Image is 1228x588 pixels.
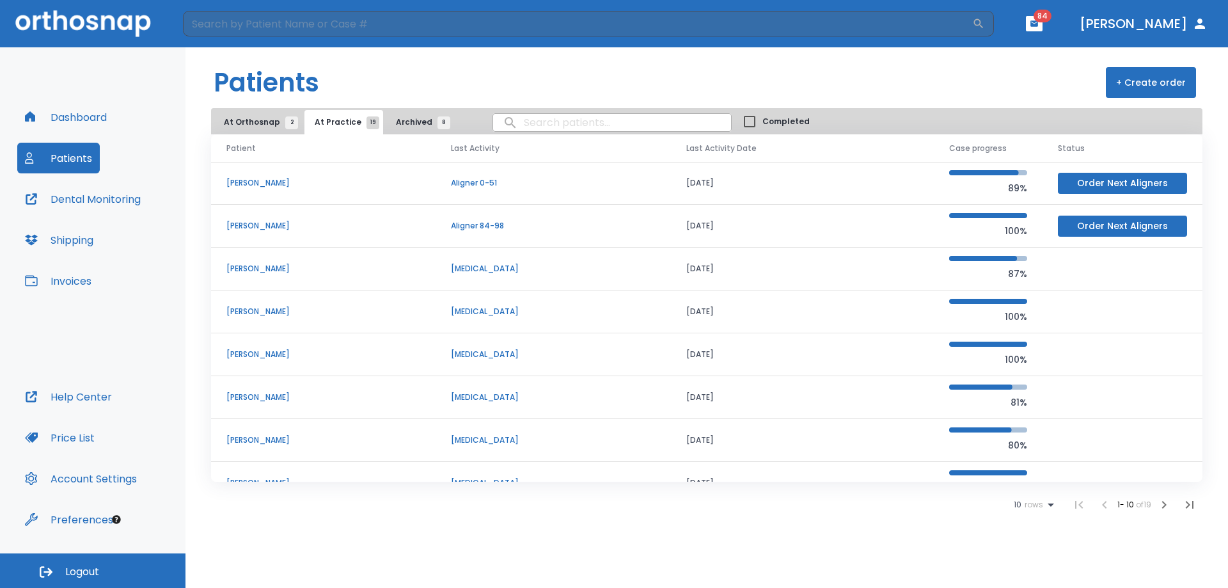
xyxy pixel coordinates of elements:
[1058,216,1187,237] button: Order Next Aligners
[949,352,1027,367] p: 100%
[949,481,1027,496] p: 100%
[1058,173,1187,194] button: Order Next Aligners
[451,263,656,274] p: [MEDICAL_DATA]
[226,220,420,232] p: [PERSON_NAME]
[226,143,256,154] span: Patient
[15,10,151,36] img: Orthosnap
[437,116,450,129] span: 8
[226,306,420,317] p: [PERSON_NAME]
[366,116,379,129] span: 19
[214,110,457,134] div: tabs
[671,290,934,333] td: [DATE]
[17,422,102,453] button: Price List
[1058,143,1085,154] span: Status
[762,116,810,127] span: Completed
[214,63,319,102] h1: Patients
[671,333,934,376] td: [DATE]
[671,205,934,248] td: [DATE]
[493,110,731,135] input: search
[671,419,934,462] td: [DATE]
[451,306,656,317] p: [MEDICAL_DATA]
[671,162,934,205] td: [DATE]
[183,11,972,36] input: Search by Patient Name or Case #
[224,116,292,128] span: At Orthosnap
[451,392,656,403] p: [MEDICAL_DATA]
[686,143,757,154] span: Last Activity Date
[451,220,656,232] p: Aligner 84-98
[17,266,99,296] button: Invoices
[949,143,1007,154] span: Case progress
[451,143,500,154] span: Last Activity
[226,263,420,274] p: [PERSON_NAME]
[226,477,420,489] p: [PERSON_NAME]
[226,349,420,360] p: [PERSON_NAME]
[1021,500,1043,509] span: rows
[949,266,1027,282] p: 87%
[285,116,298,129] span: 2
[671,248,934,290] td: [DATE]
[1136,499,1151,510] span: of 19
[226,177,420,189] p: [PERSON_NAME]
[1117,499,1136,510] span: 1 - 10
[17,504,121,535] button: Preferences
[17,143,100,173] button: Patients
[65,565,99,579] span: Logout
[17,225,101,255] button: Shipping
[1014,500,1021,509] span: 10
[17,102,114,132] button: Dashboard
[451,434,656,446] p: [MEDICAL_DATA]
[949,438,1027,453] p: 80%
[396,116,444,128] span: Archived
[671,376,934,419] td: [DATE]
[451,349,656,360] p: [MEDICAL_DATA]
[17,184,148,214] button: Dental Monitoring
[451,177,656,189] p: Aligner 0-51
[949,180,1027,196] p: 89%
[451,477,656,489] p: [MEDICAL_DATA]
[949,309,1027,324] p: 100%
[949,223,1027,239] p: 100%
[1034,10,1051,22] span: 84
[315,116,373,128] span: At Practice
[17,463,145,494] button: Account Settings
[111,514,122,525] div: Tooltip anchor
[226,392,420,403] p: [PERSON_NAME]
[671,462,934,505] td: [DATE]
[226,434,420,446] p: [PERSON_NAME]
[949,395,1027,410] p: 81%
[17,381,120,412] button: Help Center
[1106,67,1196,98] button: + Create order
[1074,12,1213,35] button: [PERSON_NAME]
